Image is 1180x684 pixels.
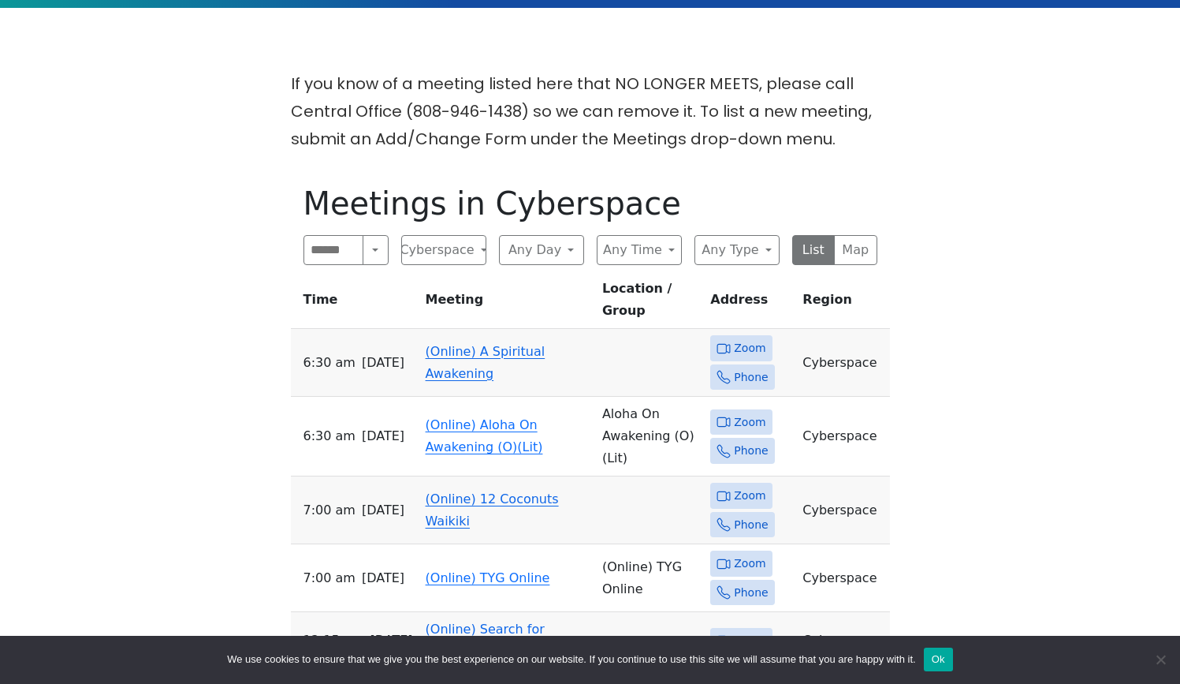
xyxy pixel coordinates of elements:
a: (Online) Aloha On Awakening (O)(Lit) [426,417,543,454]
span: Phone [734,583,768,603]
button: Ok [924,648,953,671]
span: [DATE] [362,352,404,374]
span: Phone [734,441,768,461]
span: [DATE] [370,630,412,652]
span: Zoom [734,338,765,358]
button: Cyberspace [401,235,486,265]
a: (Online) 12 Coconuts Waikiki [426,492,559,529]
span: 6:30 AM [303,425,355,447]
th: Location / Group [596,278,704,329]
span: [DATE] [362,425,404,447]
a: (Online) Search for Serenity [426,622,545,659]
span: We use cookies to ensure that we give you the best experience on our website. If you continue to ... [227,652,915,667]
span: Zoom [734,486,765,506]
th: Region [796,278,889,329]
span: Phone [734,515,768,535]
button: List [792,235,836,265]
td: Cyberspace [796,329,889,397]
span: No [1152,652,1168,667]
td: (Online) TYG Online [596,544,704,612]
a: (Online) TYG Online [426,570,550,585]
td: Cyberspace [796,397,889,477]
th: Meeting [419,278,596,329]
span: Zoom [734,413,765,432]
span: [DATE] [362,567,404,589]
button: Any Type [694,235,780,265]
td: Aloha On Awakening (O) (Lit) [596,397,704,477]
span: 6:30 AM [303,352,355,374]
th: Address [704,278,796,329]
td: Cyberspace [796,544,889,612]
td: Cyberspace [796,477,889,544]
button: Any Time [597,235,682,265]
span: Zoom [734,631,765,651]
td: Cyberspace [796,612,889,670]
button: Search [363,235,388,265]
span: 7:00 AM [303,567,355,589]
span: 12:15 PM [303,630,364,652]
input: Search [303,235,364,265]
span: [DATE] [362,499,404,521]
span: 7:00 AM [303,499,355,521]
p: If you know of a meeting listed here that NO LONGER MEETS, please call Central Office (808-946-14... [291,70,890,153]
span: Phone [734,368,768,387]
th: Time [291,278,419,329]
span: Zoom [734,554,765,574]
h1: Meetings in Cyberspace [303,185,877,222]
button: Map [834,235,877,265]
a: (Online) A Spiritual Awakening [426,344,545,381]
button: Any Day [499,235,584,265]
